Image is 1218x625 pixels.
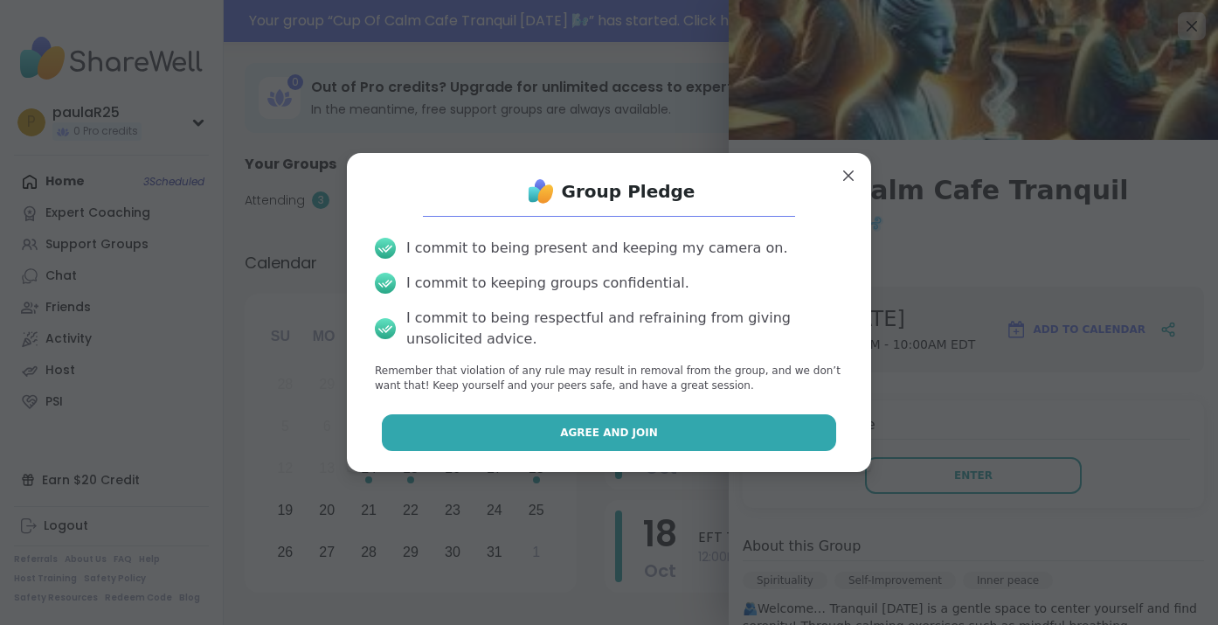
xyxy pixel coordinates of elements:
[406,238,787,259] div: I commit to being present and keeping my camera on.
[375,364,843,393] p: Remember that violation of any rule may result in removal from the group, and we don’t want that!...
[406,308,843,350] div: I commit to being respectful and refraining from giving unsolicited advice.
[406,273,689,294] div: I commit to keeping groups confidential.
[560,425,658,441] span: Agree and Join
[382,414,837,451] button: Agree and Join
[523,174,558,209] img: ShareWell Logo
[562,179,696,204] h1: Group Pledge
